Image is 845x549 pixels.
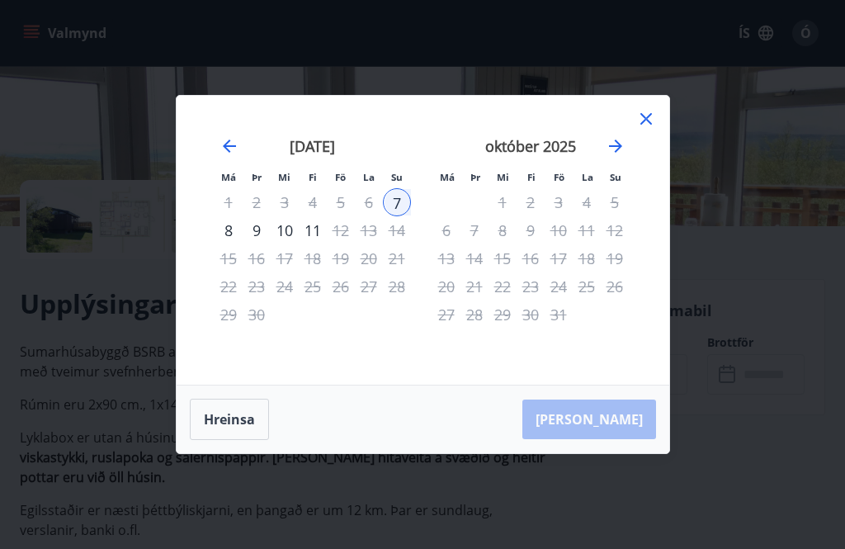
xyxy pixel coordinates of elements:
td: Not available. þriðjudagur, 28. október 2025 [460,301,489,329]
td: Not available. fimmtudagur, 2. október 2025 [517,188,545,216]
small: La [582,171,593,183]
td: Not available. laugardagur, 6. september 2025 [355,188,383,216]
td: Not available. fimmtudagur, 16. október 2025 [517,244,545,272]
td: Not available. föstudagur, 5. september 2025 [327,188,355,216]
td: Not available. mánudagur, 6. október 2025 [432,216,460,244]
td: Not available. þriðjudagur, 23. september 2025 [243,272,271,301]
div: 8 [215,216,243,244]
td: Selected as start date. sunnudagur, 7. september 2025 [383,188,411,216]
td: Not available. þriðjudagur, 21. október 2025 [460,272,489,301]
td: Not available. þriðjudagur, 2. september 2025 [243,188,271,216]
small: La [363,171,375,183]
td: Not available. föstudagur, 31. október 2025 [545,301,573,329]
td: Not available. mánudagur, 13. október 2025 [432,244,460,272]
td: Not available. sunnudagur, 14. september 2025 [383,216,411,244]
div: Calendar [196,116,649,365]
td: Not available. mánudagur, 20. október 2025 [432,272,460,301]
td: Not available. laugardagur, 18. október 2025 [573,244,601,272]
div: Aðeins innritun í boði [383,188,411,216]
td: Not available. fimmtudagur, 4. september 2025 [299,188,327,216]
td: Not available. miðvikudagur, 3. september 2025 [271,188,299,216]
td: Not available. sunnudagur, 28. september 2025 [383,272,411,301]
td: Not available. laugardagur, 25. október 2025 [573,272,601,301]
small: Mi [278,171,290,183]
td: Not available. sunnudagur, 12. október 2025 [601,216,629,244]
strong: [DATE] [290,136,335,156]
small: Þr [252,171,262,183]
div: Move backward to switch to the previous month. [220,136,239,156]
td: Not available. fimmtudagur, 23. október 2025 [517,272,545,301]
td: Not available. sunnudagur, 26. október 2025 [601,272,629,301]
small: Su [391,171,403,183]
small: Þr [470,171,480,183]
small: Má [440,171,455,183]
td: Not available. föstudagur, 26. september 2025 [327,272,355,301]
td: Not available. mánudagur, 27. október 2025 [432,301,460,329]
td: Not available. laugardagur, 27. september 2025 [355,272,383,301]
td: Not available. fimmtudagur, 9. október 2025 [517,216,545,244]
td: Not available. föstudagur, 3. október 2025 [545,188,573,216]
td: Choose mánudagur, 8. september 2025 as your check-out date. It’s available. [215,216,243,244]
td: Not available. þriðjudagur, 7. október 2025 [460,216,489,244]
td: Not available. sunnudagur, 5. október 2025 [601,188,629,216]
small: Fö [335,171,346,183]
td: Not available. miðvikudagur, 15. október 2025 [489,244,517,272]
td: Choose þriðjudagur, 9. september 2025 as your check-out date. It’s available. [243,216,271,244]
td: Not available. miðvikudagur, 24. september 2025 [271,272,299,301]
td: Not available. föstudagur, 19. september 2025 [327,244,355,272]
td: Not available. fimmtudagur, 25. september 2025 [299,272,327,301]
td: Not available. föstudagur, 24. október 2025 [545,272,573,301]
small: Fö [554,171,564,183]
td: Not available. mánudagur, 22. september 2025 [215,272,243,301]
td: Not available. laugardagur, 11. október 2025 [573,216,601,244]
div: Aðeins útritun í boði [299,216,327,244]
td: Not available. mánudagur, 29. september 2025 [215,301,243,329]
td: Not available. þriðjudagur, 16. september 2025 [243,244,271,272]
td: Choose fimmtudagur, 11. september 2025 as your check-out date. It’s available. [299,216,327,244]
td: Not available. laugardagur, 13. september 2025 [355,216,383,244]
td: Not available. föstudagur, 12. september 2025 [327,216,355,244]
div: Aðeins útritun í boði [545,301,573,329]
button: Hreinsa [190,399,269,440]
td: Not available. miðvikudagur, 17. september 2025 [271,244,299,272]
td: Not available. föstudagur, 17. október 2025 [545,244,573,272]
small: Mi [497,171,509,183]
td: Not available. fimmtudagur, 30. október 2025 [517,301,545,329]
td: Not available. miðvikudagur, 29. október 2025 [489,301,517,329]
td: Not available. fimmtudagur, 18. september 2025 [299,244,327,272]
td: Not available. þriðjudagur, 14. október 2025 [460,244,489,272]
small: Su [610,171,621,183]
div: 9 [243,216,271,244]
small: Fi [309,171,317,183]
td: Not available. miðvikudagur, 8. október 2025 [489,216,517,244]
td: Choose miðvikudagur, 10. september 2025 as your check-out date. It’s available. [271,216,299,244]
td: Not available. miðvikudagur, 22. október 2025 [489,272,517,301]
td: Not available. föstudagur, 10. október 2025 [545,216,573,244]
strong: október 2025 [485,136,576,156]
td: Not available. mánudagur, 15. september 2025 [215,244,243,272]
td: Not available. laugardagur, 4. október 2025 [573,188,601,216]
td: Not available. mánudagur, 1. september 2025 [215,188,243,216]
td: Not available. þriðjudagur, 30. september 2025 [243,301,271,329]
td: Not available. sunnudagur, 21. september 2025 [383,244,411,272]
td: Not available. laugardagur, 20. september 2025 [355,244,383,272]
td: Not available. miðvikudagur, 1. október 2025 [489,188,517,216]
small: Fi [527,171,536,183]
div: Move forward to switch to the next month. [606,136,625,156]
td: Not available. sunnudagur, 19. október 2025 [601,244,629,272]
div: 10 [271,216,299,244]
small: Má [221,171,236,183]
